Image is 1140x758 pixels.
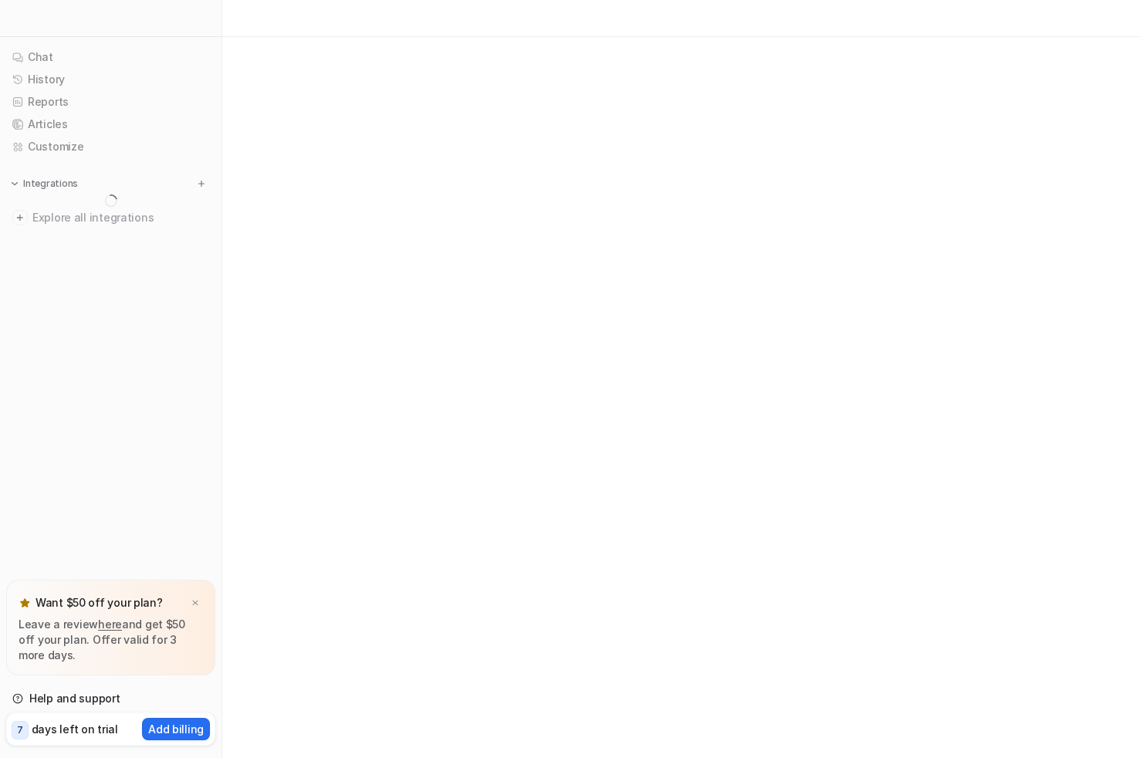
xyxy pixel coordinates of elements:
a: History [6,69,215,90]
p: 7 [17,723,23,737]
p: Integrations [23,178,78,190]
a: Articles [6,113,215,135]
a: Chat [6,46,215,68]
img: x [191,598,200,608]
span: Explore all integrations [32,205,209,230]
p: Add billing [148,721,204,737]
img: menu_add.svg [196,178,207,189]
img: expand menu [9,178,20,189]
a: Explore all integrations [6,207,215,228]
a: Customize [6,136,215,157]
button: Integrations [6,176,83,191]
img: explore all integrations [12,210,28,225]
p: days left on trial [32,721,118,737]
a: Reports [6,91,215,113]
p: Leave a review and get $50 off your plan. Offer valid for 3 more days. [19,617,203,663]
a: here [98,618,122,631]
button: Add billing [142,718,210,740]
a: Help and support [6,688,215,709]
img: star [19,597,31,609]
p: Want $50 off your plan? [36,595,163,611]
